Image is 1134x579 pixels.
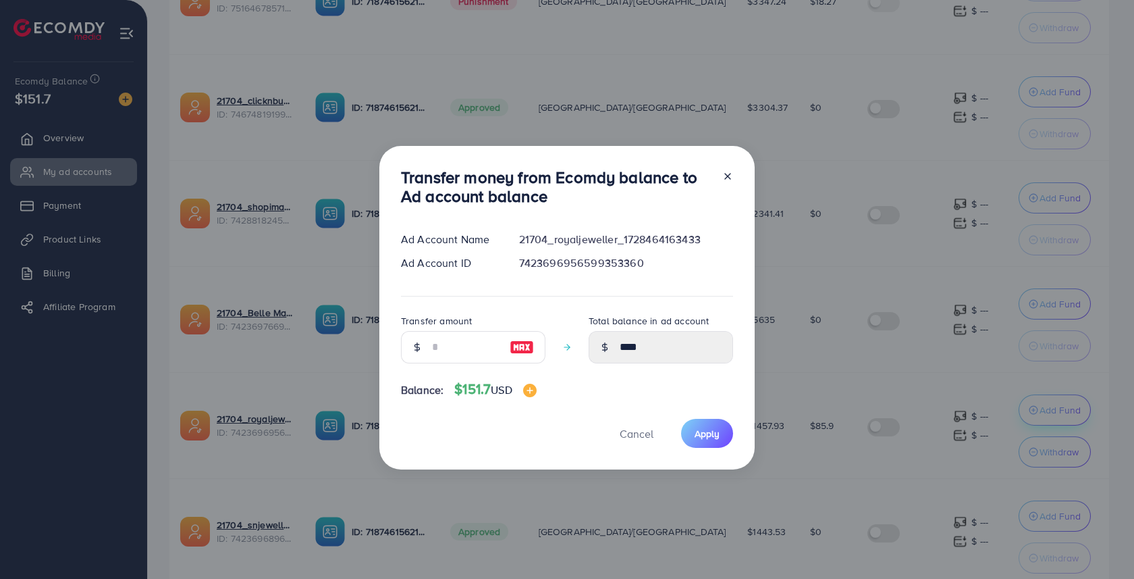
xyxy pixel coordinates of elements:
[454,381,536,398] h4: $151.7
[1077,518,1124,569] iframe: Chat
[620,426,653,441] span: Cancel
[695,427,720,440] span: Apply
[390,255,508,271] div: Ad Account ID
[508,232,744,247] div: 21704_royaljeweller_1728464163433
[681,419,733,448] button: Apply
[401,382,443,398] span: Balance:
[390,232,508,247] div: Ad Account Name
[508,255,744,271] div: 7423696956599353360
[523,384,537,397] img: image
[401,168,711,207] h3: Transfer money from Ecomdy balance to Ad account balance
[491,382,512,397] span: USD
[401,314,472,328] label: Transfer amount
[589,314,709,328] label: Total balance in ad account
[603,419,670,448] button: Cancel
[510,339,534,355] img: image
